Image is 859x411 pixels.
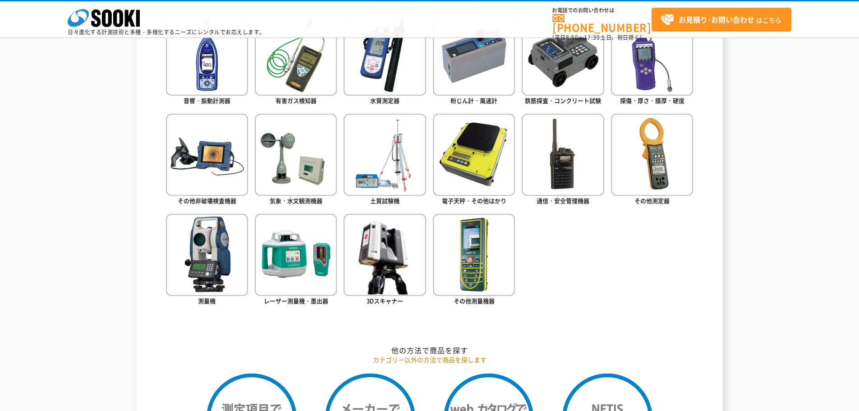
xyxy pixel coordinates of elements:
[166,13,248,106] a: 音響・振動計測器
[620,96,684,105] span: 探傷・厚さ・膜厚・硬度
[166,214,248,296] img: 測量機
[611,114,693,196] img: その他測定器
[634,196,670,205] span: その他測定器
[178,196,236,205] span: その他非破壊検査機器
[433,214,515,307] a: その他測量機器
[454,296,495,305] span: その他測量機器
[442,196,506,205] span: 電子天秤・その他はかり
[344,13,426,106] a: 水質測定器
[450,96,497,105] span: 粉じん計・風速計
[255,13,337,95] img: 有害ガス検知器
[433,214,515,296] img: その他測量機器
[344,114,426,196] img: 土質試験機
[367,296,403,305] span: 3Dスキャナー
[166,114,248,207] a: その他非破壊検査機器
[611,114,693,207] a: その他測定器
[525,96,601,105] span: 鉄筋探査・コンクリート試験
[552,8,652,13] span: お電話でのお問い合わせは
[433,114,515,207] a: 電子天秤・その他はかり
[166,346,694,355] h2: 他の方法で商品を探す
[166,214,248,307] a: 測量機
[552,14,652,32] a: [PHONE_NUMBER]
[433,114,515,196] img: 電子天秤・その他はかり
[652,8,791,32] a: お見積り･お問い合わせはこちら
[537,196,589,205] span: 通信・安全管理機器
[166,355,694,365] p: カテゴリー以外の方法で商品を探します
[255,214,337,296] img: レーザー測量機・墨出器
[166,114,248,196] img: その他非破壊検査機器
[255,114,337,207] a: 気象・水文観測機器
[552,33,642,42] span: (平日 ～ 土日、祝日除く)
[184,96,230,105] span: 音響・振動計測器
[611,13,693,95] img: 探傷・厚さ・膜厚・硬度
[255,214,337,307] a: レーザー測量機・墨出器
[522,114,604,207] a: 通信・安全管理機器
[433,13,515,95] img: 粉じん計・風速計
[370,96,400,105] span: 水質測定器
[255,114,337,196] img: 気象・水文観測機器
[344,114,426,207] a: 土質試験機
[611,13,693,106] a: 探傷・厚さ・膜厚・硬度
[198,296,216,305] span: 測量機
[344,214,426,307] a: 3Dスキャナー
[522,114,604,196] img: 通信・安全管理機器
[270,196,322,205] span: 気象・水文観測機器
[344,214,426,296] img: 3Dスキャナー
[255,13,337,106] a: 有害ガス検知器
[661,13,781,27] span: はこちら
[344,13,426,95] img: 水質測定器
[370,196,400,205] span: 土質試験機
[166,13,248,95] img: 音響・振動計測器
[584,33,600,42] span: 17:30
[433,13,515,106] a: 粉じん計・風速計
[68,29,265,35] p: 日々進化する計測技術と多種・多様化するニーズにレンタルでお応えします。
[679,14,754,25] strong: お見積り･お問い合わせ
[276,96,317,105] span: 有害ガス検知器
[264,296,328,305] span: レーザー測量機・墨出器
[522,13,604,106] a: 鉄筋探査・コンクリート試験
[522,13,604,95] img: 鉄筋探査・コンクリート試験
[566,33,579,42] span: 8:50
